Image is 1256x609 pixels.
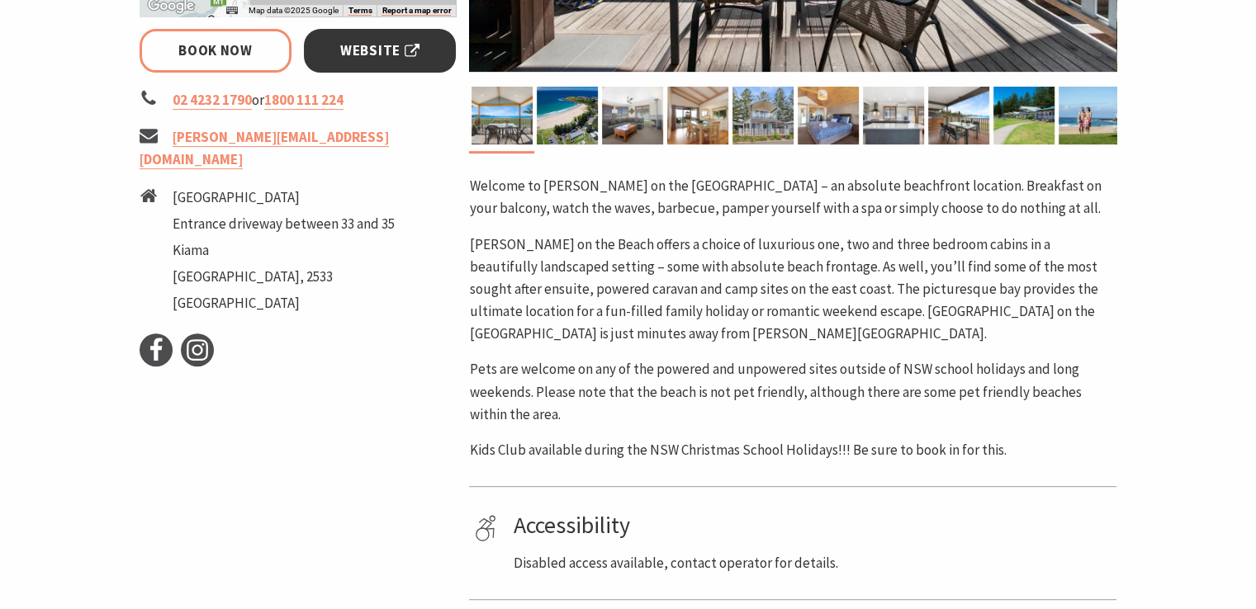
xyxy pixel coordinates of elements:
[469,175,1116,220] p: Welcome to [PERSON_NAME] on the [GEOGRAPHIC_DATA] – an absolute beachfront location. Breakfast on...
[173,266,395,288] li: [GEOGRAPHIC_DATA], 2533
[140,89,457,111] li: or
[602,87,663,144] img: Lounge room in Cabin 12
[993,87,1055,144] img: Beachfront cabins at Kendalls on the Beach Holiday Park
[226,5,238,17] button: Keyboard shortcuts
[469,439,1116,461] p: Kids Club available during the NSW Christmas School Holidays!!! Be sure to book in for this.
[928,87,989,144] img: Enjoy the beachfront view in Cabin 12
[732,87,794,144] img: Kendalls on the Beach Holiday Park
[173,213,395,235] li: Entrance driveway between 33 and 35
[469,234,1116,346] p: [PERSON_NAME] on the Beach offers a choice of luxurious one, two and three bedroom cabins in a be...
[798,87,859,144] img: Kendalls on the Beach Holiday Park
[348,6,372,16] a: Terms (opens in new tab)
[173,186,395,209] li: [GEOGRAPHIC_DATA]
[382,6,451,16] a: Report a map error
[248,6,338,15] span: Map data ©2025 Google
[340,40,419,62] span: Website
[472,87,533,144] img: Kendalls on the Beach Holiday Park
[140,29,292,73] a: Book Now
[667,87,728,144] img: Kendalls on the Beach Holiday Park
[537,87,598,144] img: Aerial view of Kendalls on the Beach Holiday Park
[513,512,1111,540] h4: Accessibility
[304,29,457,73] a: Website
[173,239,395,262] li: Kiama
[173,292,395,314] li: [GEOGRAPHIC_DATA]
[264,91,344,110] a: 1800 111 224
[469,358,1116,426] p: Pets are welcome on any of the powered and unpowered sites outside of NSW school holidays and lon...
[140,128,389,169] a: [PERSON_NAME][EMAIL_ADDRESS][DOMAIN_NAME]
[1059,87,1120,144] img: Kendalls Beach
[173,91,252,110] a: 02 4232 1790
[863,87,924,144] img: Full size kitchen in Cabin 12
[513,552,1111,574] p: Disabled access available, contact operator for details.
